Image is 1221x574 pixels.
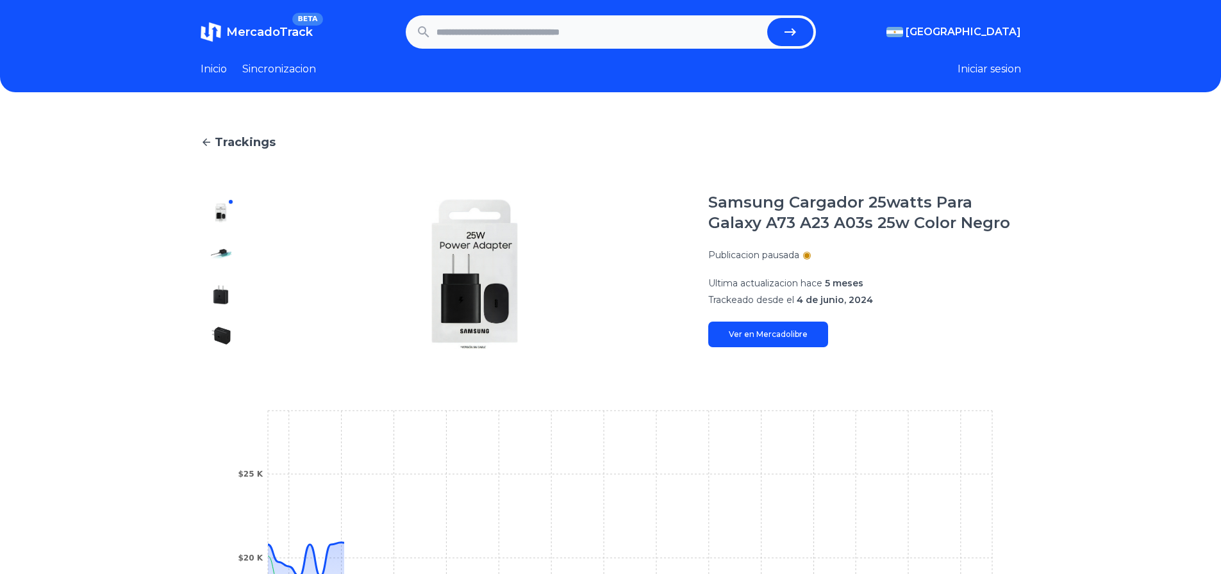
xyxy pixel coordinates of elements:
span: MercadoTrack [226,25,313,39]
a: Sincronizacion [242,61,316,77]
tspan: $25 K [238,470,263,479]
img: Argentina [886,27,903,37]
a: Ver en Mercadolibre [708,322,828,347]
tspan: $20 K [238,553,263,562]
a: Trackings [201,133,1021,151]
img: Samsung Cargador 25watts Para Galaxy A73 A23 A03s 25w Color Negro [267,192,683,356]
span: Trackings [215,133,276,151]
span: 5 meses [825,277,863,289]
a: MercadoTrackBETA [201,22,313,42]
img: Samsung Cargador 25watts Para Galaxy A73 A23 A03s 25w Color Negro [211,202,231,223]
button: Iniciar sesion [958,61,1021,77]
span: Ultima actualizacion hace [708,277,822,289]
img: MercadoTrack [201,22,221,42]
p: Publicacion pausada [708,249,799,261]
span: 4 de junio, 2024 [797,294,873,306]
img: Samsung Cargador 25watts Para Galaxy A73 A23 A03s 25w Color Negro [211,325,231,346]
a: Inicio [201,61,227,77]
img: Samsung Cargador 25watts Para Galaxy A73 A23 A03s 25w Color Negro [211,284,231,305]
img: Samsung Cargador 25watts Para Galaxy A73 A23 A03s 25w Color Negro [211,243,231,264]
button: [GEOGRAPHIC_DATA] [886,24,1021,40]
h1: Samsung Cargador 25watts Para Galaxy A73 A23 A03s 25w Color Negro [708,192,1021,233]
span: [GEOGRAPHIC_DATA] [906,24,1021,40]
span: BETA [292,13,322,26]
span: Trackeado desde el [708,294,794,306]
